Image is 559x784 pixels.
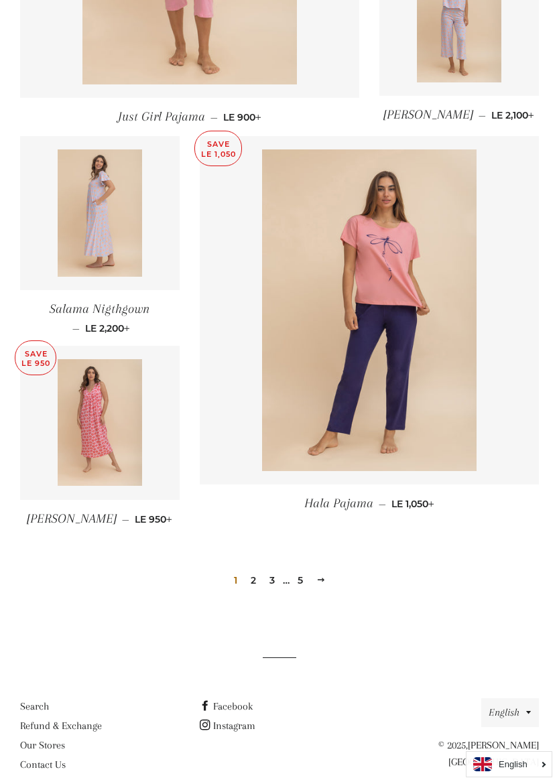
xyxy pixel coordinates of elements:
[379,737,539,771] p: © 2025,
[50,302,149,316] span: Salama Nigthgown
[499,760,527,769] i: English
[195,131,241,166] p: Save LE 1,050
[20,500,180,538] a: [PERSON_NAME] — LE 950
[245,570,261,590] a: 2
[264,570,280,590] a: 3
[491,109,534,121] span: LE 2,100
[379,498,386,510] span: —
[20,739,65,751] a: Our Stores
[479,109,486,121] span: —
[391,498,434,510] span: LE 1,050
[379,96,539,134] a: [PERSON_NAME] — LE 2,100
[481,698,539,727] button: English
[448,739,539,768] a: [PERSON_NAME] [GEOGRAPHIC_DATA]
[27,511,117,526] span: [PERSON_NAME]
[473,757,545,771] a: English
[20,700,49,712] a: Search
[118,109,205,124] span: Just Girl Pajama
[20,290,180,345] a: Salama Nigthgown — LE 2,200
[72,322,80,334] span: —
[20,720,102,732] a: Refund & Exchange
[20,98,359,136] a: Just Girl Pajama — LE 900
[135,513,172,525] span: LE 950
[223,111,261,123] span: LE 900
[122,513,129,525] span: —
[85,322,130,334] span: LE 2,200
[229,570,243,590] span: 1
[20,759,66,771] a: Contact Us
[15,341,56,375] p: Save LE 950
[210,111,218,123] span: —
[200,700,253,712] a: Facebook
[283,576,290,585] span: …
[383,107,473,122] span: [PERSON_NAME]
[292,570,308,590] a: 5
[304,496,373,511] span: Hala Pajama
[200,720,255,732] a: Instagram
[200,484,539,523] a: Hala Pajama — LE 1,050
